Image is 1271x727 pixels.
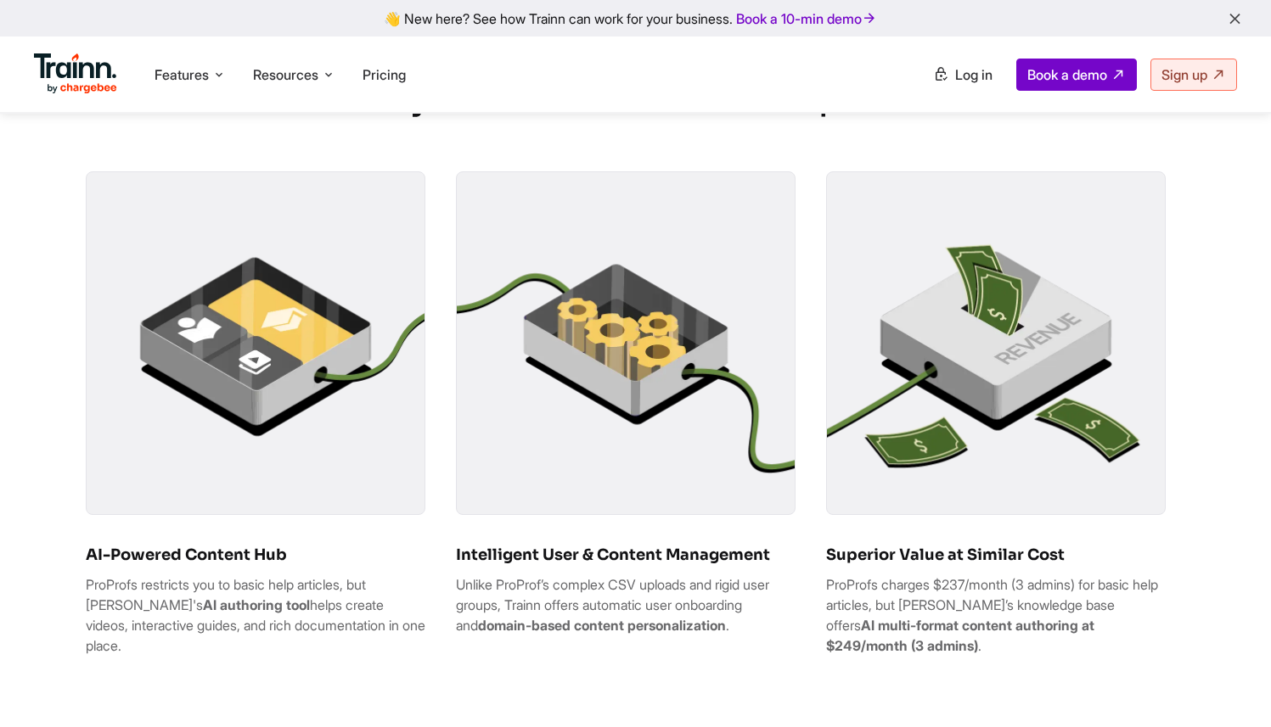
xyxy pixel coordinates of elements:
h3: AI-Powered Content Hub [86,545,425,564]
span: Resources [253,65,318,84]
span: Log in [955,66,993,83]
p: ProProfs charges $237/month (3 admins) for basic help articles, but [PERSON_NAME]’s knowledge bas... [826,574,1166,656]
a: Log in [923,59,1003,90]
a: Book a 10-min demo [733,7,880,31]
p: ProProfs restricts you to basic help articles, but [PERSON_NAME]'s helps create videos, interacti... [86,574,425,656]
b: AI multi-format content authoring at $249/month (3 admins) [826,617,1094,654]
img: reason-cover-2.73dd068.webp [457,172,795,510]
div: 👋 New here? See how Trainn can work for your business. [10,10,1261,26]
a: Sign up [1150,59,1237,91]
img: reason-cover-1.75b671d.webp [87,172,425,510]
b: domain-based content personalization [478,617,726,634]
img: reason-cover-3.e797783.webp [827,172,1165,510]
span: Book a demo [1027,66,1107,83]
img: Trainn Logo [34,53,117,94]
iframe: Chat Widget [1186,646,1271,727]
p: Unlike ProProf’s complex CSV uploads and rigid user groups, Trainn offers automatic user onboardi... [456,574,796,635]
a: Pricing [363,66,406,83]
h3: Intelligent User & Content Management [456,545,796,564]
b: AI authoring tool [203,596,310,613]
h3: Superior Value at Similar Cost [826,545,1166,564]
a: Book a demo [1016,59,1137,91]
span: Features [155,65,209,84]
span: Sign up [1161,66,1207,83]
